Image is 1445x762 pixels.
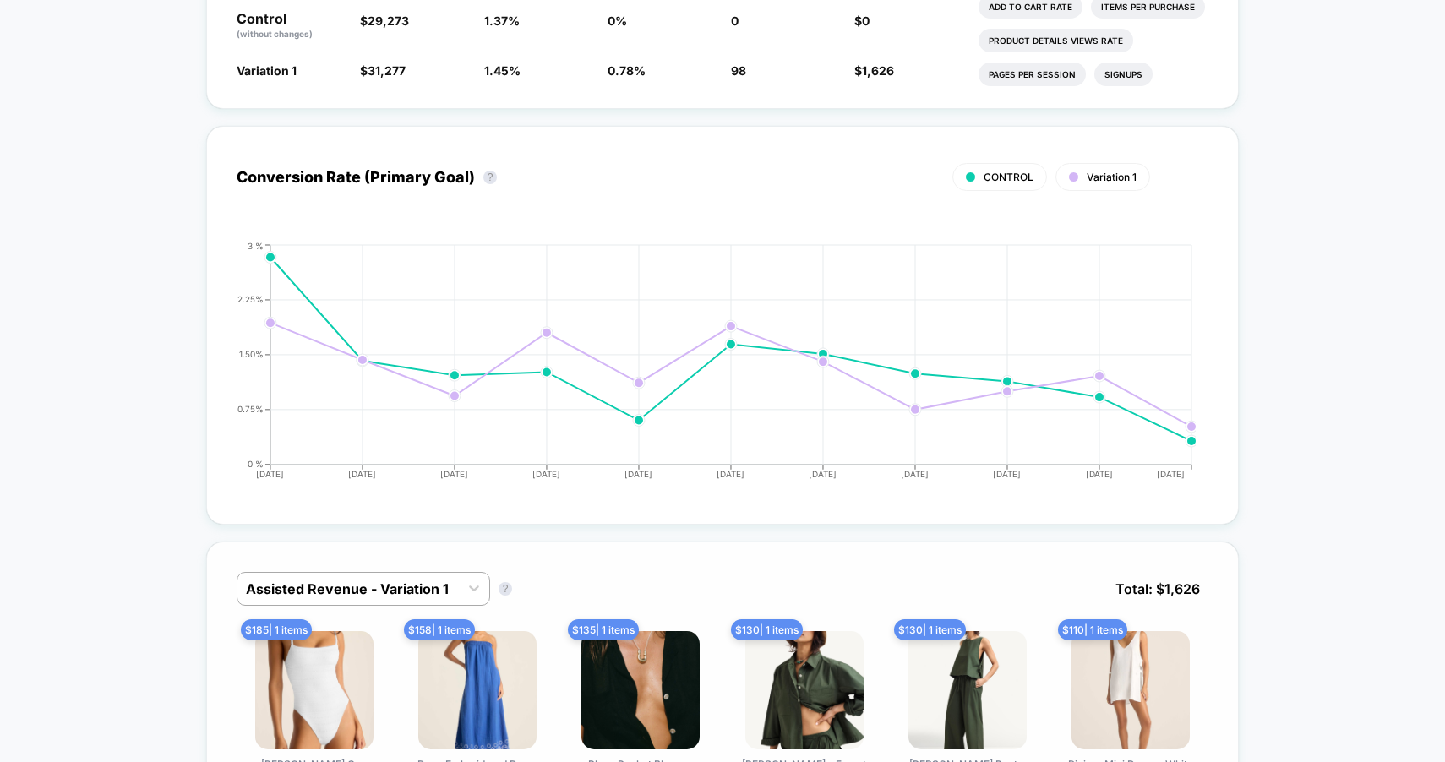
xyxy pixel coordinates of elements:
tspan: [DATE] [624,469,652,479]
span: 1.45 % [484,63,521,78]
span: $ [854,63,894,78]
tspan: [DATE] [902,469,930,479]
span: 0 [731,14,739,28]
span: (without changes) [237,29,313,39]
tspan: [DATE] [1086,469,1114,479]
span: $ [360,14,409,28]
li: Pages Per Session [979,63,1086,86]
span: 1,626 [862,63,894,78]
img: Jenna One Piece - White Seersucker Stripe [255,631,374,749]
span: $ 185 | 1 items [241,619,312,640]
span: 29,273 [368,14,409,28]
span: 98 [731,63,746,78]
button: ? [499,582,512,596]
button: ? [483,171,497,184]
tspan: [DATE] [348,469,376,479]
span: $ 135 | 1 items [568,619,639,640]
tspan: [DATE] [1158,469,1186,479]
tspan: [DATE] [717,469,745,479]
span: 0 [862,14,870,28]
img: Playa Pocket Blouse - Black EcoLinen [581,631,700,749]
li: Product Details Views Rate [979,29,1133,52]
span: 31,277 [368,63,406,78]
tspan: 1.50% [239,349,264,359]
span: $ [360,63,406,78]
span: Total: $ 1,626 [1107,572,1208,606]
tspan: 0 % [248,459,264,469]
tspan: [DATE] [810,469,837,479]
tspan: [DATE] [994,469,1022,479]
tspan: [DATE] [440,469,468,479]
li: Signups [1094,63,1153,86]
img: Parker Pant - Forest Cotton Poplin [908,631,1027,749]
tspan: [DATE] [532,469,560,479]
span: $ 130 | 1 items [894,619,966,640]
span: $ 158 | 1 items [404,619,475,640]
span: 0.78 % [608,63,646,78]
span: 1.37 % [484,14,520,28]
tspan: 2.25% [237,294,264,304]
tspan: [DATE] [256,469,284,479]
p: Control [237,12,343,41]
span: Variation 1 [1087,171,1137,183]
tspan: 0.75% [237,404,264,414]
img: Daya Embroidered Dress - Cobalt Mykonos [418,631,537,749]
span: CONTROL [984,171,1033,183]
img: Nadia Shirt - Forest Cotton Poplin [745,631,864,749]
tspan: 3 % [248,240,264,250]
span: $ 130 | 1 items [731,619,803,640]
span: Variation 1 [237,63,297,78]
span: $ 110 | 1 items [1058,619,1127,640]
img: Riviera Mini Dress - White Crinkle Linen [1071,631,1190,749]
span: $ [854,14,870,28]
div: CONVERSION_RATE [220,241,1191,494]
span: 0 % [608,14,627,28]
